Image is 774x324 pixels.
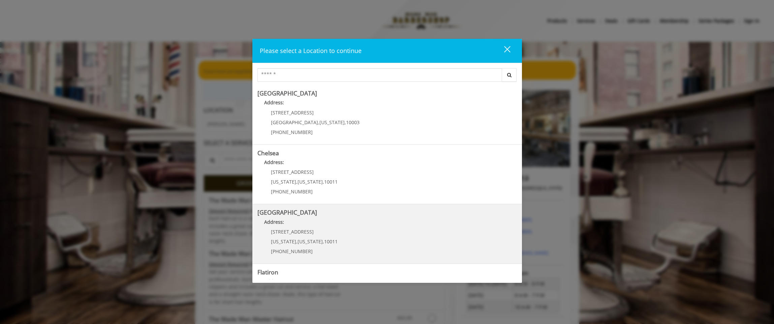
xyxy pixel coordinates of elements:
span: , [318,119,319,126]
b: [GEOGRAPHIC_DATA] [257,208,317,216]
span: [GEOGRAPHIC_DATA] [271,119,318,126]
span: [US_STATE] [271,179,296,185]
span: , [296,238,298,245]
span: , [345,119,346,126]
b: Address: [264,278,284,285]
span: [STREET_ADDRESS] [271,228,314,235]
span: [US_STATE] [298,179,323,185]
span: [PHONE_NUMBER] [271,129,313,135]
span: [PHONE_NUMBER] [271,188,313,195]
button: close dialog [492,44,515,58]
span: , [323,238,324,245]
span: , [323,179,324,185]
span: Please select a Location to continue [260,47,362,55]
b: Address: [264,99,284,106]
span: 10011 [324,179,338,185]
span: [US_STATE] [298,238,323,245]
b: [GEOGRAPHIC_DATA] [257,89,317,97]
span: [PHONE_NUMBER] [271,248,313,254]
b: Address: [264,159,284,165]
div: Center Select [257,68,517,85]
input: Search Center [257,68,502,82]
span: 10003 [346,119,360,126]
b: Flatiron [257,268,278,276]
div: close dialog [496,46,510,56]
span: 10011 [324,238,338,245]
i: Search button [505,73,513,77]
b: Address: [264,219,284,225]
span: [STREET_ADDRESS] [271,169,314,175]
span: [STREET_ADDRESS] [271,109,314,116]
b: Chelsea [257,149,279,157]
span: [US_STATE] [319,119,345,126]
span: , [296,179,298,185]
span: [US_STATE] [271,238,296,245]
